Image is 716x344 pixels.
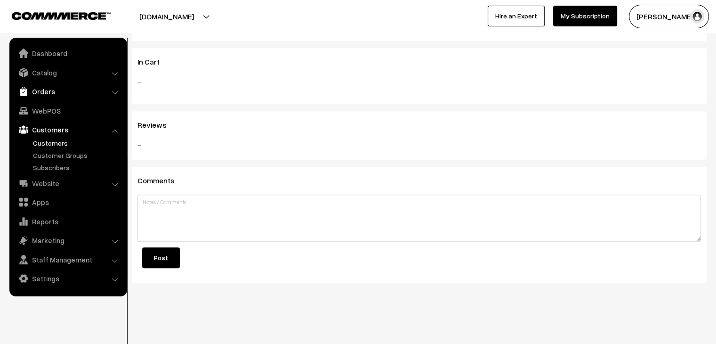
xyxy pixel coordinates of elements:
[15,25,23,32] img: website_grey.svg
[12,232,124,249] a: Marketing
[36,56,84,62] div: Domain Overview
[137,76,701,87] p: -
[12,12,111,19] img: COMMMERCE
[106,5,227,28] button: [DOMAIN_NAME]
[31,138,124,148] a: Customers
[12,45,124,62] a: Dashboard
[31,163,124,172] a: Subscribers
[12,121,124,138] a: Customers
[488,6,545,26] a: Hire an Expert
[12,102,124,119] a: WebPOS
[26,15,46,23] div: v 4.0.25
[12,270,124,287] a: Settings
[24,25,104,32] div: Domain: [DOMAIN_NAME]
[137,139,701,150] div: -
[94,55,101,62] img: tab_keywords_by_traffic_grey.svg
[12,175,124,192] a: Website
[15,15,23,23] img: logo_orange.svg
[137,120,178,130] span: Reviews
[12,9,94,21] a: COMMMERCE
[690,9,704,24] img: user
[12,64,124,81] a: Catalog
[137,57,171,66] span: In Cart
[12,194,124,211] a: Apps
[12,83,124,100] a: Orders
[31,150,124,160] a: Customer Groups
[12,251,124,268] a: Staff Management
[25,55,33,62] img: tab_domain_overview_orange.svg
[104,56,159,62] div: Keywords by Traffic
[12,213,124,230] a: Reports
[137,176,186,185] span: Comments
[629,5,709,28] button: [PERSON_NAME]…
[553,6,617,26] a: My Subscription
[142,247,180,268] button: Post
